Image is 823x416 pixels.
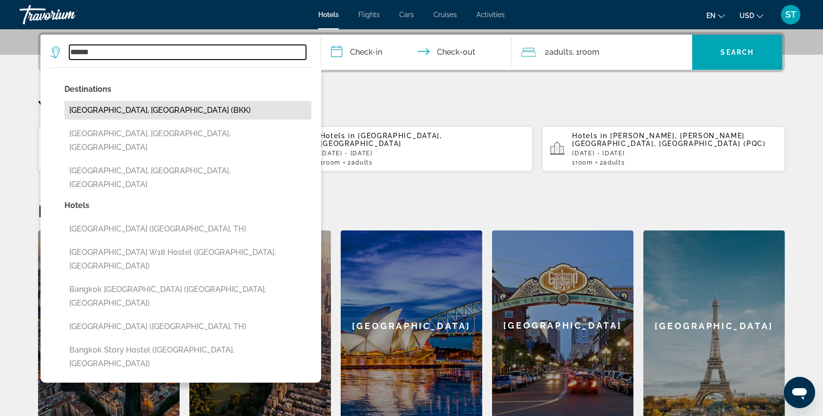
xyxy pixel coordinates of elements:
[706,12,716,20] span: en
[692,35,782,70] button: Search
[576,159,593,166] span: Room
[320,132,355,140] span: Hotels in
[320,132,442,147] span: [GEOGRAPHIC_DATA], [GEOGRAPHIC_DATA]
[64,220,311,238] button: [GEOGRAPHIC_DATA] ([GEOGRAPHIC_DATA], TH)
[64,243,311,275] button: [GEOGRAPHIC_DATA] W18 Hostel ([GEOGRAPHIC_DATA], [GEOGRAPHIC_DATA])
[321,35,512,70] button: Check in and out dates
[290,126,533,172] button: Hotels in [GEOGRAPHIC_DATA], [GEOGRAPHIC_DATA][DATE] - [DATE]1Room2Adults
[41,35,782,70] div: Search widget
[399,11,414,19] a: Cars
[572,132,607,140] span: Hotels in
[542,126,785,172] button: Hotels in [PERSON_NAME], [PERSON_NAME][GEOGRAPHIC_DATA], [GEOGRAPHIC_DATA] (PQC)[DATE] - [DATE]1R...
[740,8,763,22] button: Change currency
[320,159,341,166] span: 1
[433,11,457,19] a: Cruises
[64,162,311,194] button: [GEOGRAPHIC_DATA], [GEOGRAPHIC_DATA], [GEOGRAPHIC_DATA]
[64,199,311,212] p: Hotels
[740,12,754,20] span: USD
[318,11,339,19] a: Hotels
[38,201,785,221] h2: Featured Destinations
[38,97,785,116] p: Your Recent Searches
[573,45,599,59] span: , 1
[572,150,777,157] p: [DATE] - [DATE]
[603,159,625,166] span: Adults
[348,159,373,166] span: 2
[572,132,766,147] span: [PERSON_NAME], [PERSON_NAME][GEOGRAPHIC_DATA], [GEOGRAPHIC_DATA] (PQC)
[64,280,311,312] button: Bangkok [GEOGRAPHIC_DATA] ([GEOGRAPHIC_DATA], [GEOGRAPHIC_DATA])
[64,341,311,373] button: Bangkok Story Hostel ([GEOGRAPHIC_DATA], [GEOGRAPHIC_DATA])
[64,101,311,120] button: [GEOGRAPHIC_DATA], [GEOGRAPHIC_DATA] (BKK)
[476,11,505,19] a: Activities
[549,47,573,57] span: Adults
[20,2,117,27] a: Travorium
[323,159,341,166] span: Room
[351,159,373,166] span: Adults
[579,47,599,57] span: Room
[572,159,593,166] span: 1
[600,159,625,166] span: 2
[64,317,311,336] button: [GEOGRAPHIC_DATA] ([GEOGRAPHIC_DATA], TH)
[784,377,815,408] iframe: Кнопка запуска окна обмена сообщениями
[64,125,311,157] button: [GEOGRAPHIC_DATA], [GEOGRAPHIC_DATA], [GEOGRAPHIC_DATA]
[721,48,754,56] span: Search
[778,4,803,25] button: User Menu
[706,8,725,22] button: Change language
[358,11,380,19] a: Flights
[545,45,573,59] span: 2
[320,150,525,157] p: [DATE] - [DATE]
[512,35,692,70] button: Travelers: 2 adults, 0 children
[38,126,281,172] button: Hotels in [GEOGRAPHIC_DATA], [GEOGRAPHIC_DATA][DATE][PERSON_NAME][DATE]1Room2Adults
[785,10,796,20] span: ST
[64,83,311,96] p: Destinations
